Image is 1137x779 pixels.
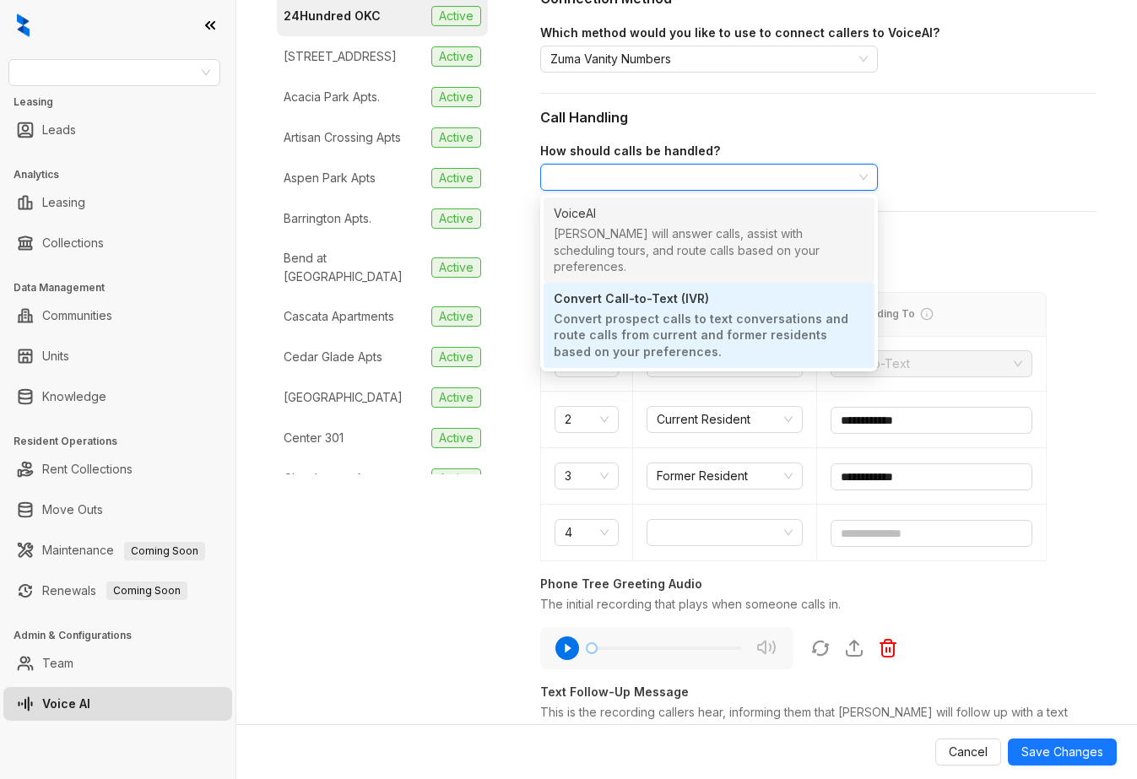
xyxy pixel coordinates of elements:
[284,88,380,106] div: Acacia Park Apts.
[14,280,236,295] h3: Data Management
[657,407,793,432] span: Current Resident
[106,582,187,600] span: Coming Soon
[3,646,232,680] li: Team
[42,186,85,219] a: Leasing
[14,95,236,110] h3: Leasing
[831,306,1032,322] div: Forwarding To
[544,283,874,368] div: Convert Call-to-Text (IVR)
[284,169,376,187] div: Aspen Park Apts
[431,306,481,327] span: Active
[14,434,236,449] h3: Resident Operations
[431,208,481,229] span: Active
[544,197,874,283] div: VoiceAI
[3,186,232,219] li: Leasing
[284,469,382,488] div: Chardonnay Apts.
[554,311,864,364] div: Convert prospect calls to text conversations and route calls from current and former residents ba...
[42,113,76,147] a: Leads
[284,128,401,147] div: Artisan Crossing Apts
[550,46,868,72] span: Zuma Vanity Numbers
[3,226,232,260] li: Collections
[540,107,1096,128] div: Call Handling
[3,299,232,333] li: Communities
[42,687,90,721] a: Voice AI
[540,24,1096,42] div: Which method would you like to use to connect callers to VoiceAI?
[431,46,481,67] span: Active
[1008,738,1117,765] button: Save Changes
[841,351,1022,376] span: Call-To-Text
[42,226,104,260] a: Collections
[3,687,232,721] li: Voice AI
[42,339,69,373] a: Units
[431,468,481,489] span: Active
[42,380,106,414] a: Knowledge
[42,646,73,680] a: Team
[554,289,709,308] div: Convert Call-to-Text (IVR)
[284,209,371,228] div: Barrington Apts.
[431,168,481,188] span: Active
[3,113,232,147] li: Leads
[284,429,344,447] div: Center 301
[17,14,30,37] img: logo
[284,47,397,66] div: [STREET_ADDRESS]
[284,348,382,366] div: Cedar Glade Apts
[284,307,394,326] div: Cascata Apartments
[3,493,232,527] li: Move Outs
[1021,743,1103,761] span: Save Changes
[3,533,232,567] li: Maintenance
[431,87,481,107] span: Active
[42,452,133,486] a: Rent Collections
[3,380,232,414] li: Knowledge
[550,165,868,190] span: Convert Call-to-Text (IVR)
[431,127,481,148] span: Active
[14,628,236,643] h3: Admin & Configurations
[14,167,236,182] h3: Analytics
[3,339,232,373] li: Units
[565,520,609,545] span: 4
[540,683,1096,701] div: Text Follow-Up Message
[431,387,481,408] span: Active
[284,249,425,286] div: Bend at [GEOGRAPHIC_DATA]
[3,452,232,486] li: Rent Collections
[42,299,112,333] a: Communities
[431,6,481,26] span: Active
[657,463,793,489] span: Former Resident
[540,142,1096,160] div: How should calls be handled?
[540,575,1096,593] div: Phone Tree Greeting Audio
[949,743,988,761] span: Cancel
[3,574,232,608] li: Renewals
[431,347,481,367] span: Active
[284,388,403,407] div: [GEOGRAPHIC_DATA]
[124,542,205,560] span: Coming Soon
[554,225,864,279] div: [PERSON_NAME] will answer calls, assist with scheduling tours, and route calls based on your pref...
[431,428,481,448] span: Active
[431,257,481,278] span: Active
[565,407,609,432] span: 2
[540,595,1096,614] div: The initial recording that plays when someone calls in.
[935,738,1001,765] button: Cancel
[284,7,381,25] div: 24Hundred OKC
[42,493,103,527] a: Move Outs
[565,463,609,489] span: 3
[554,204,596,223] div: VoiceAI
[42,574,187,608] a: RenewalsComing Soon
[540,703,1096,740] div: This is the recording callers hear, informing them that [PERSON_NAME] will follow up with a text ...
